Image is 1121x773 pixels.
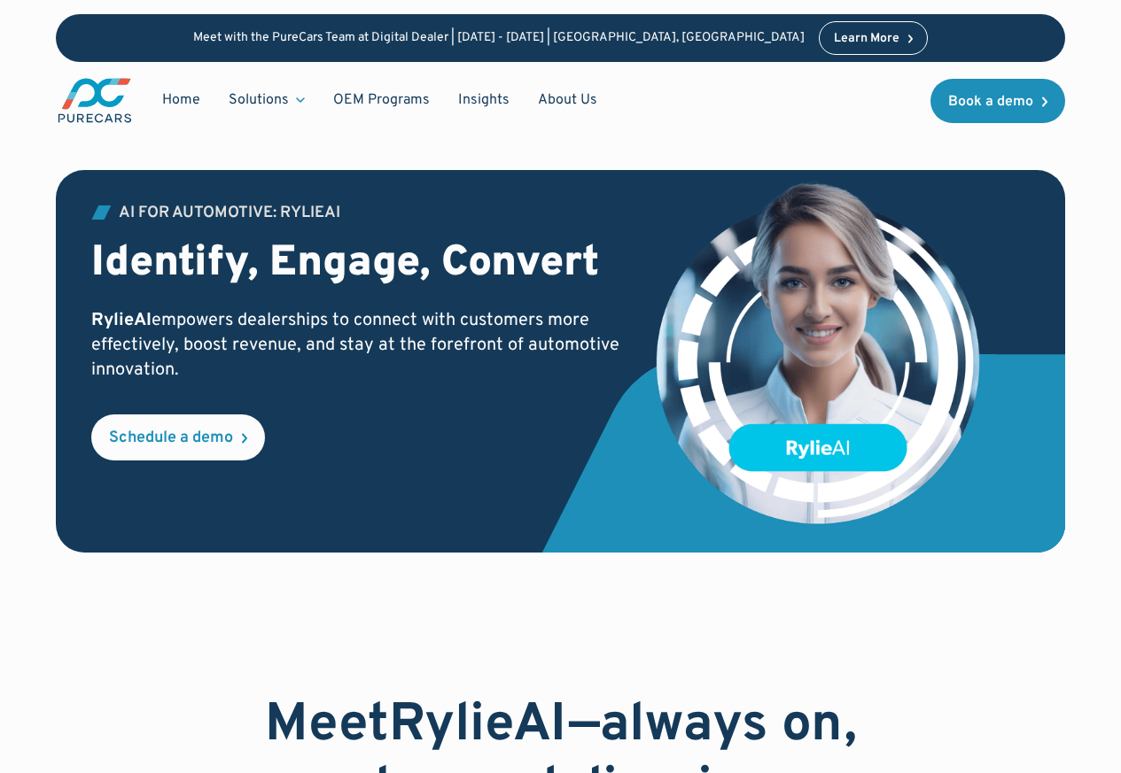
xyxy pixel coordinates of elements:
a: Schedule a demo [91,414,265,460]
a: OEM Programs [319,83,444,117]
strong: RylieAI [91,309,152,332]
p: empowers dealerships to connect with customers more effectively, boost revenue, and stay at the f... [91,308,627,383]
img: customer data platform illustration [653,180,983,528]
img: purecars logo [56,76,134,125]
div: Book a demo [948,95,1033,109]
a: Learn More [819,21,929,55]
div: AI for Automotive: RylieAI [119,205,340,221]
a: Home [148,83,214,117]
strong: RylieAI [389,692,569,760]
a: About Us [524,83,611,117]
p: Meet with the PureCars Team at Digital Dealer | [DATE] - [DATE] | [GEOGRAPHIC_DATA], [GEOGRAPHIC_... [193,31,805,46]
a: main [56,76,134,125]
strong: Meet [265,692,389,760]
div: Solutions [214,83,319,117]
a: Insights [444,83,524,117]
div: Learn More [834,33,899,45]
div: Solutions [229,90,289,110]
a: Book a demo [930,79,1065,123]
div: Schedule a demo [109,430,233,446]
h2: Identify, Engage, Convert [91,239,627,290]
